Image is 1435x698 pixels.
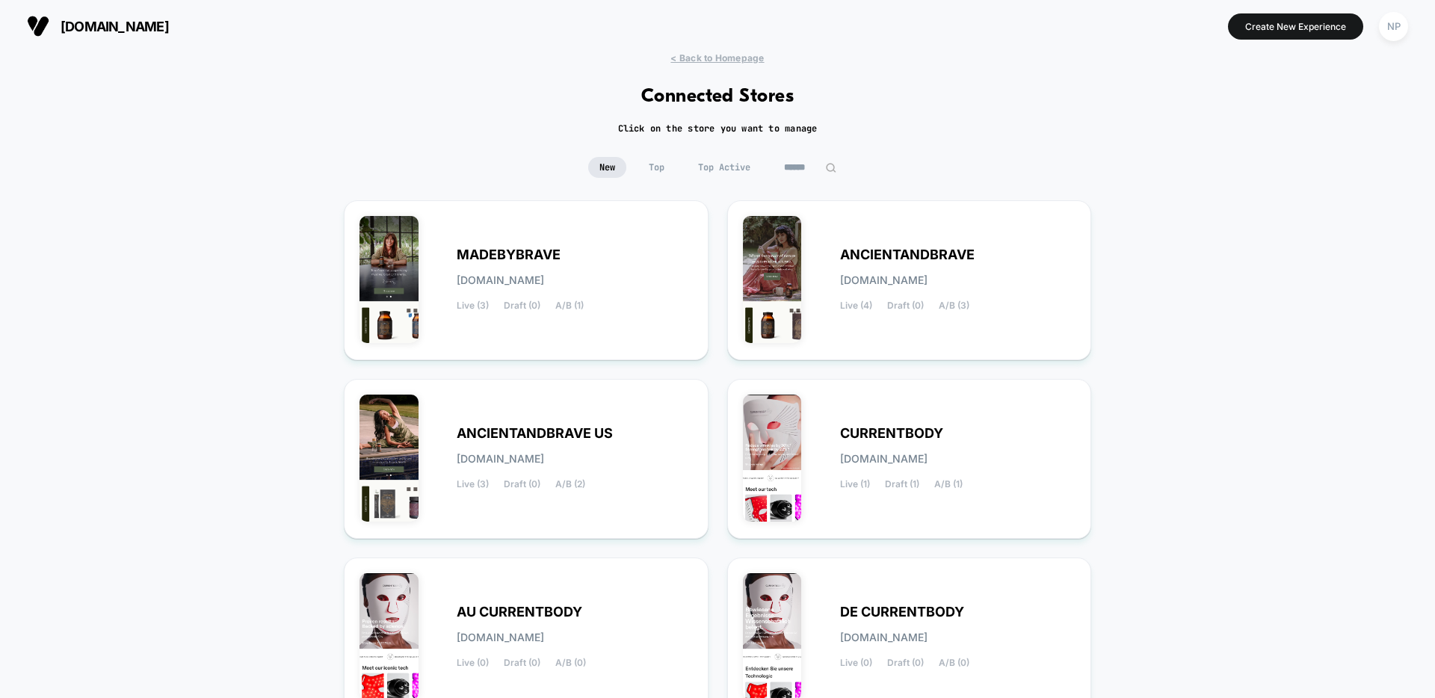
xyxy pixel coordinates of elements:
span: Top [638,157,676,178]
span: A/B (3) [939,300,969,311]
h1: Connected Stores [641,86,794,108]
span: [DOMAIN_NAME] [840,632,928,643]
span: Draft (0) [504,658,540,668]
span: A/B (2) [555,479,585,489]
span: Draft (0) [887,300,924,311]
button: Create New Experience [1228,13,1363,40]
span: [DOMAIN_NAME] [840,454,928,464]
button: NP [1374,11,1413,42]
span: ANCIENTANDBRAVE US [457,428,613,439]
img: ANCIENTANDBRAVE_US [359,395,419,522]
span: Live (3) [457,479,489,489]
span: [DOMAIN_NAME] [840,275,928,285]
span: CURRENTBODY [840,428,943,439]
span: DE CURRENTBODY [840,607,964,617]
div: NP [1379,12,1408,41]
span: A/B (1) [555,300,584,311]
span: Live (0) [457,658,489,668]
span: Draft (0) [504,300,540,311]
span: Live (0) [840,658,872,668]
span: Draft (1) [885,479,919,489]
span: [DOMAIN_NAME] [457,632,544,643]
span: Draft (0) [887,658,924,668]
span: Live (4) [840,300,872,311]
span: Live (3) [457,300,489,311]
img: MADEBYBRAVE [359,216,419,343]
span: < Back to Homepage [670,52,764,64]
img: CURRENTBODY [743,395,802,522]
img: Visually logo [27,15,49,37]
span: A/B (1) [934,479,963,489]
span: A/B (0) [939,658,969,668]
span: Live (1) [840,479,870,489]
span: A/B (0) [555,658,586,668]
span: MADEBYBRAVE [457,250,561,260]
span: Draft (0) [504,479,540,489]
span: New [588,157,626,178]
button: [DOMAIN_NAME] [22,14,173,38]
span: [DOMAIN_NAME] [61,19,169,34]
img: ANCIENTANDBRAVE [743,216,802,343]
span: ANCIENTANDBRAVE [840,250,975,260]
span: [DOMAIN_NAME] [457,454,544,464]
img: edit [825,162,836,173]
h2: Click on the store you want to manage [618,123,818,135]
span: AU CURRENTBODY [457,607,582,617]
span: Top Active [687,157,762,178]
span: [DOMAIN_NAME] [457,275,544,285]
